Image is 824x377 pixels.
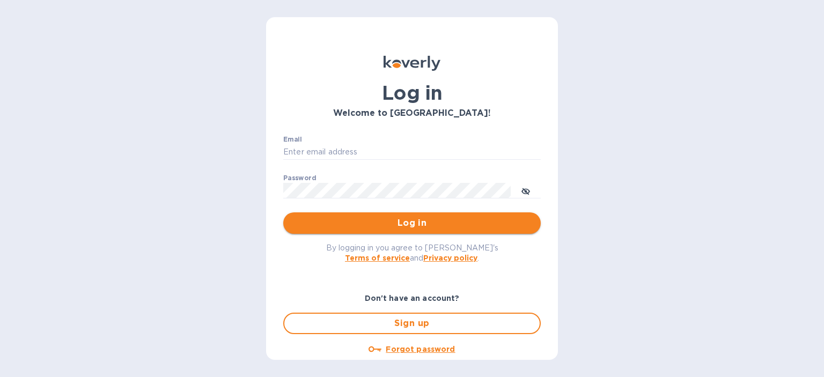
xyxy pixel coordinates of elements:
[283,175,316,181] label: Password
[386,345,455,353] u: Forgot password
[515,180,536,201] button: toggle password visibility
[283,136,302,143] label: Email
[283,108,541,119] h3: Welcome to [GEOGRAPHIC_DATA]!
[326,243,498,262] span: By logging in you agree to [PERSON_NAME]'s and .
[283,212,541,234] button: Log in
[365,294,460,302] b: Don't have an account?
[292,217,532,230] span: Log in
[283,144,541,160] input: Enter email address
[293,317,531,330] span: Sign up
[423,254,477,262] a: Privacy policy
[345,254,410,262] a: Terms of service
[283,82,541,104] h1: Log in
[283,313,541,334] button: Sign up
[384,56,440,71] img: Koverly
